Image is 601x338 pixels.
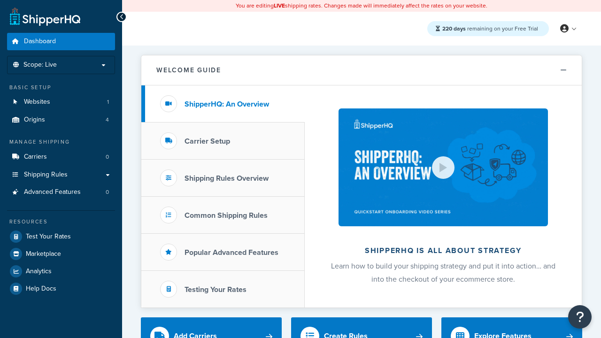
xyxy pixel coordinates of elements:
[106,116,109,124] span: 4
[7,246,115,262] a: Marketplace
[7,280,115,297] a: Help Docs
[274,1,285,10] b: LIVE
[7,184,115,201] li: Advanced Features
[24,98,50,106] span: Websites
[106,153,109,161] span: 0
[7,166,115,184] a: Shipping Rules
[26,268,52,276] span: Analytics
[7,184,115,201] a: Advanced Features0
[7,93,115,111] li: Websites
[442,24,466,33] strong: 220 days
[185,174,269,183] h3: Shipping Rules Overview
[7,228,115,245] a: Test Your Rates
[24,116,45,124] span: Origins
[24,188,81,196] span: Advanced Features
[7,111,115,129] li: Origins
[7,263,115,280] a: Analytics
[26,285,56,293] span: Help Docs
[156,67,221,74] h2: Welcome Guide
[24,38,56,46] span: Dashboard
[442,24,538,33] span: remaining on your Free Trial
[7,93,115,111] a: Websites1
[185,211,268,220] h3: Common Shipping Rules
[7,218,115,226] div: Resources
[106,188,109,196] span: 0
[185,285,247,294] h3: Testing Your Rates
[185,248,278,257] h3: Popular Advanced Features
[7,84,115,92] div: Basic Setup
[7,148,115,166] li: Carriers
[7,33,115,50] a: Dashboard
[7,111,115,129] a: Origins4
[331,261,555,284] span: Learn how to build your shipping strategy and put it into action… and into the checkout of your e...
[185,137,230,146] h3: Carrier Setup
[141,55,582,85] button: Welcome Guide
[107,98,109,106] span: 1
[24,171,68,179] span: Shipping Rules
[7,148,115,166] a: Carriers0
[568,305,592,329] button: Open Resource Center
[26,233,71,241] span: Test Your Rates
[185,100,269,108] h3: ShipperHQ: An Overview
[330,246,557,255] h2: ShipperHQ is all about strategy
[24,153,47,161] span: Carriers
[339,108,548,226] img: ShipperHQ is all about strategy
[23,61,57,69] span: Scope: Live
[7,138,115,146] div: Manage Shipping
[26,250,61,258] span: Marketplace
